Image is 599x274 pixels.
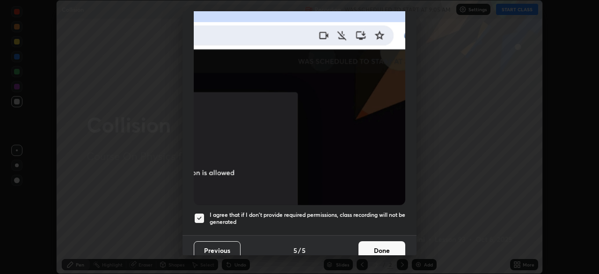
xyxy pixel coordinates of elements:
[302,245,306,255] h4: 5
[210,211,405,226] h5: I agree that if I don't provide required permissions, class recording will not be generated
[194,241,241,260] button: Previous
[194,0,405,205] img: downloads-permission-blocked.gif
[293,245,297,255] h4: 5
[358,241,405,260] button: Done
[298,245,301,255] h4: /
